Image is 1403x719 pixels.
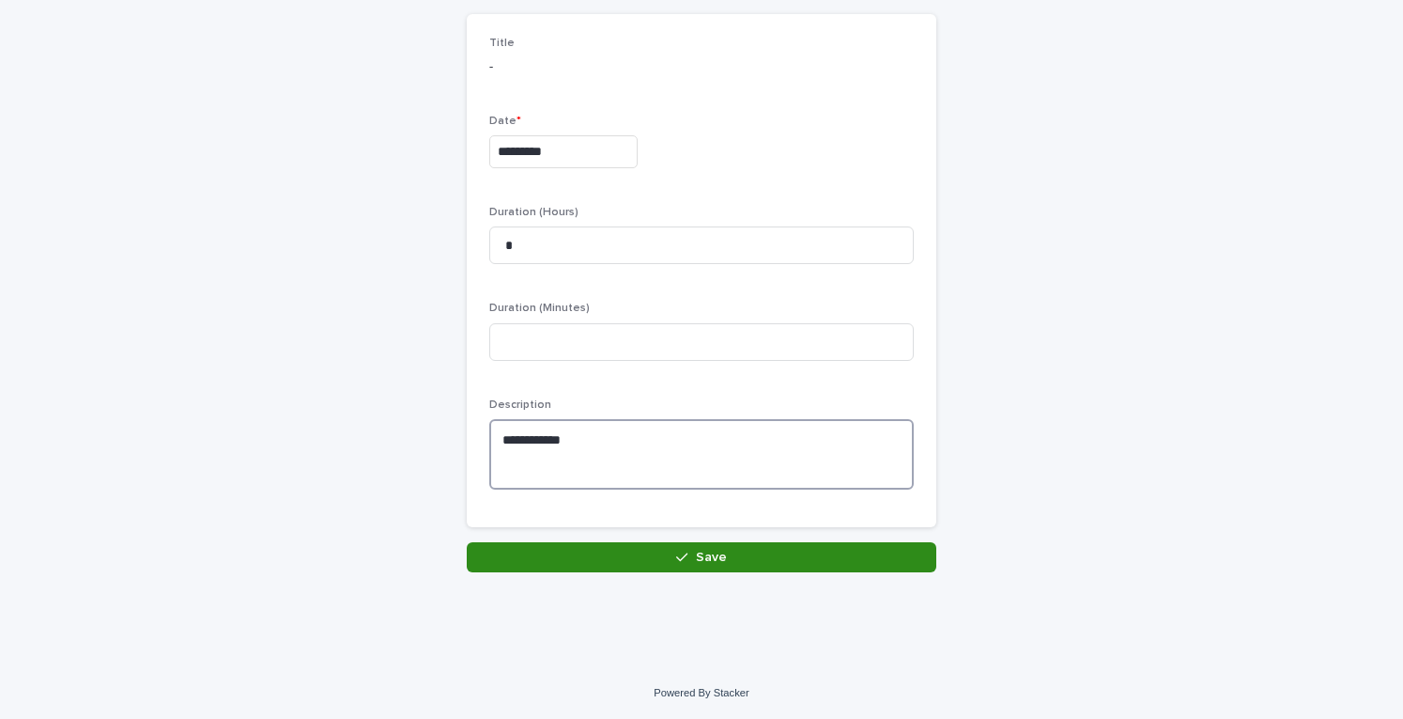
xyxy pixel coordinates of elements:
[696,551,727,564] span: Save
[654,687,748,698] a: Powered By Stacker
[489,303,590,314] span: Duration (Minutes)
[489,116,521,127] span: Date
[467,542,936,572] button: Save
[489,57,914,77] p: -
[489,207,578,218] span: Duration (Hours)
[489,38,515,49] span: Title
[489,399,551,411] span: Description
